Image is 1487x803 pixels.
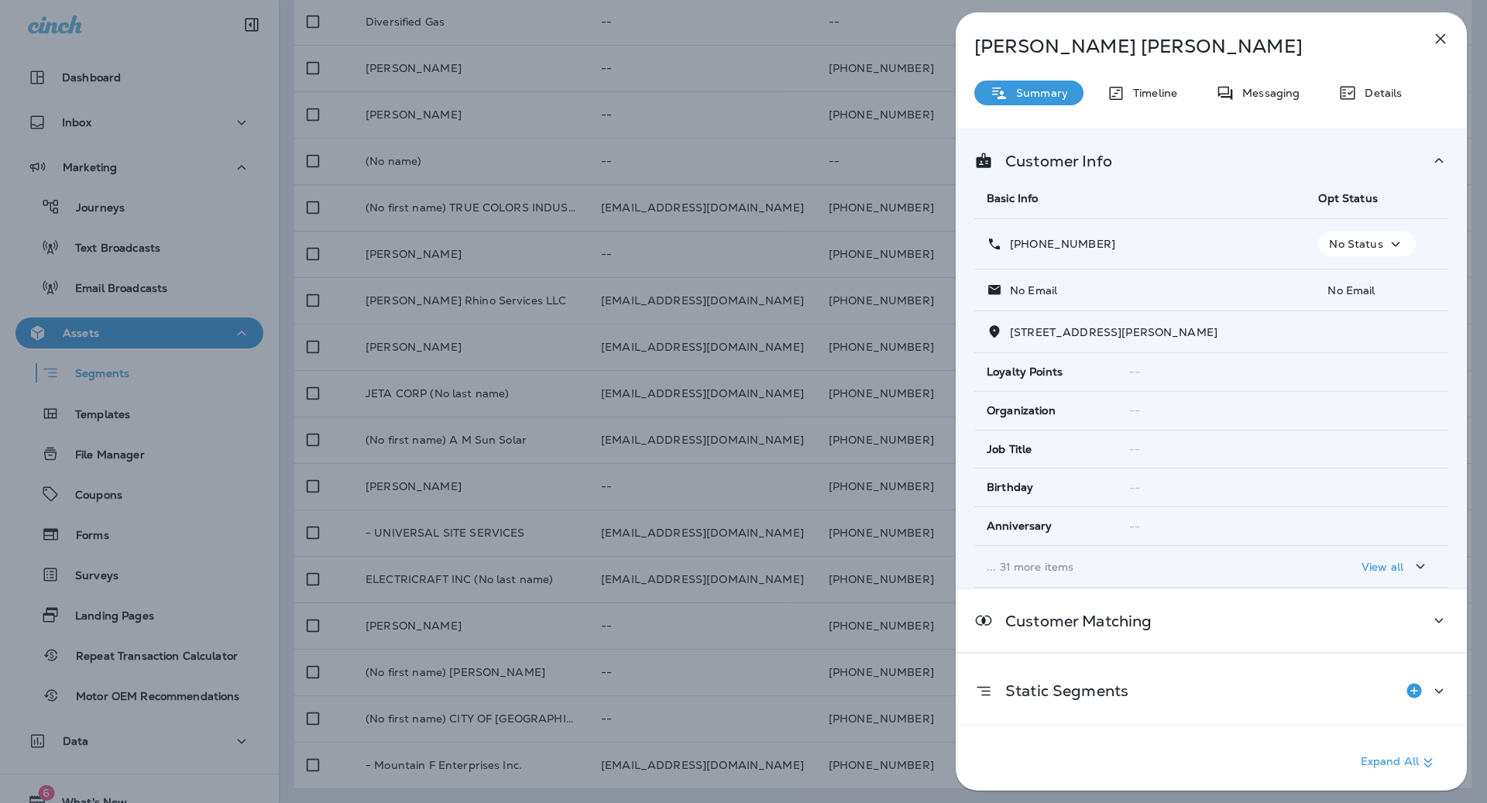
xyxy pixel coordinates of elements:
[1129,403,1140,417] span: --
[987,520,1053,533] span: Anniversary
[987,481,1033,494] span: Birthday
[1129,442,1140,456] span: --
[1318,284,1436,297] p: No Email
[1318,191,1377,205] span: Opt Status
[1129,365,1140,379] span: --
[1235,87,1300,99] p: Messaging
[1355,552,1436,581] button: View all
[1002,238,1115,250] p: [PHONE_NUMBER]
[987,404,1056,417] span: Organization
[1362,561,1403,573] p: View all
[1329,238,1382,250] p: No Status
[993,155,1112,167] p: Customer Info
[987,561,1293,573] p: ... 31 more items
[987,443,1032,456] span: Job Title
[1318,232,1415,256] button: No Status
[1361,753,1437,772] p: Expand All
[1129,481,1140,495] span: --
[1355,749,1444,777] button: Expand All
[987,191,1038,205] span: Basic Info
[987,365,1063,379] span: Loyalty Points
[1129,520,1140,534] span: --
[1002,284,1057,297] p: No Email
[1125,87,1177,99] p: Timeline
[1357,87,1402,99] p: Details
[1399,675,1430,706] button: Add to Static Segment
[993,615,1152,627] p: Customer Matching
[993,685,1128,697] p: Static Segments
[1010,325,1217,339] span: [STREET_ADDRESS][PERSON_NAME]
[1008,87,1068,99] p: Summary
[974,36,1397,57] p: [PERSON_NAME] [PERSON_NAME]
